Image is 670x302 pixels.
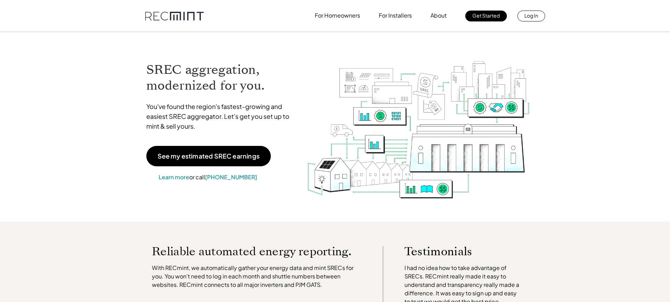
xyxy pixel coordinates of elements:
[146,102,296,131] p: You've found the region's fastest-growing and easiest SREC aggregator. Let's get you set up to mi...
[152,264,362,289] p: With RECmint, we automatically gather your energy data and mint SRECs for you. You won't need to ...
[404,246,509,257] p: Testimonials
[205,173,257,181] a: [PHONE_NUMBER]
[152,246,362,257] p: Reliable automated energy reporting.
[146,62,296,94] h1: SREC aggregation, modernized for you.
[379,11,412,20] p: For Installers
[158,153,260,159] p: See my estimated SREC earnings
[465,11,507,21] a: Get Started
[146,146,271,166] a: See my estimated SREC earnings
[306,43,531,200] img: RECmint value cycle
[472,11,500,20] p: Get Started
[517,11,545,21] a: Log In
[159,173,189,181] a: Learn more
[189,173,205,181] span: or call
[430,11,447,20] p: About
[524,11,538,20] p: Log In
[315,11,360,20] p: For Homeowners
